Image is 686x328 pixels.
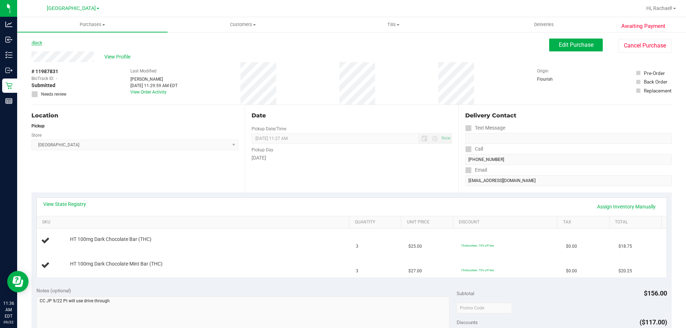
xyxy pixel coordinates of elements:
[646,5,672,11] span: Hi, Rachael!
[459,219,555,225] a: Discount
[615,219,658,225] a: Total
[168,17,318,32] a: Customers
[525,21,563,28] span: Deliveries
[31,123,45,128] strong: Pickup
[130,82,178,89] div: [DATE] 11:29:59 AM EDT
[563,219,607,225] a: Tax
[318,21,468,28] span: Tills
[566,243,577,250] span: $0.00
[31,111,238,120] div: Location
[465,154,672,165] input: Format: (999) 999-9999
[43,201,86,208] a: View State Registry
[356,243,358,250] span: 3
[7,271,29,292] iframe: Resource center
[5,67,13,74] inline-svg: Outbound
[618,268,632,274] span: $20.25
[356,268,358,274] span: 3
[252,147,273,153] label: Pickup Day
[644,78,667,85] div: Back Order
[5,51,13,59] inline-svg: Inventory
[644,289,667,297] span: $156.00
[465,123,505,133] label: Text Message
[70,261,163,267] span: HT 100mg Dark Chocolate Mint Bar (THC)
[408,243,422,250] span: $25.00
[70,236,151,243] span: HT 100mg Dark Chocolate Bar (THC)
[465,144,483,154] label: Call
[5,36,13,43] inline-svg: Inbound
[130,90,166,95] a: View Order Activity
[31,132,41,138] label: Store
[318,17,468,32] a: Tills
[3,300,14,319] p: 11:36 AM EDT
[36,288,71,293] span: Notes (optional)
[42,219,346,225] a: SKU
[5,21,13,28] inline-svg: Analytics
[252,154,452,162] div: [DATE]
[3,319,14,325] p: 09/22
[457,291,474,296] span: Subtotal
[130,68,156,74] label: Last Modified
[17,21,168,28] span: Purchases
[56,75,57,82] span: -
[104,53,133,61] span: View Profile
[566,268,577,274] span: $0.00
[461,268,494,272] span: 75chocchew: 75% off line
[537,68,548,74] label: Origin
[465,165,487,175] label: Email
[549,39,603,51] button: Edit Purchase
[130,76,178,82] div: [PERSON_NAME]
[465,111,672,120] div: Delivery Contact
[640,318,667,326] span: ($117.00)
[31,40,42,45] a: Back
[355,219,398,225] a: Quantity
[621,22,665,30] span: Awaiting Payment
[252,126,286,132] label: Pickup Date/Time
[457,303,512,313] input: Promo Code
[559,41,593,48] span: Edit Purchase
[644,70,665,77] div: Pre-Order
[408,268,422,274] span: $27.00
[252,111,452,120] div: Date
[31,68,58,75] span: # 11987831
[644,87,671,94] div: Replacement
[5,97,13,105] inline-svg: Reports
[47,5,96,11] span: [GEOGRAPHIC_DATA]
[31,75,54,82] span: BioTrack ID:
[31,82,55,89] span: Submitted
[461,244,494,247] span: 75chocchew: 75% off line
[465,133,672,144] input: Format: (999) 999-9999
[469,17,619,32] a: Deliveries
[618,39,672,52] button: Cancel Purchase
[537,76,573,82] div: Flourish
[618,243,632,250] span: $18.75
[168,21,318,28] span: Customers
[5,82,13,89] inline-svg: Retail
[407,219,451,225] a: Unit Price
[17,17,168,32] a: Purchases
[41,91,66,97] span: Needs review
[592,201,660,213] a: Assign Inventory Manually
